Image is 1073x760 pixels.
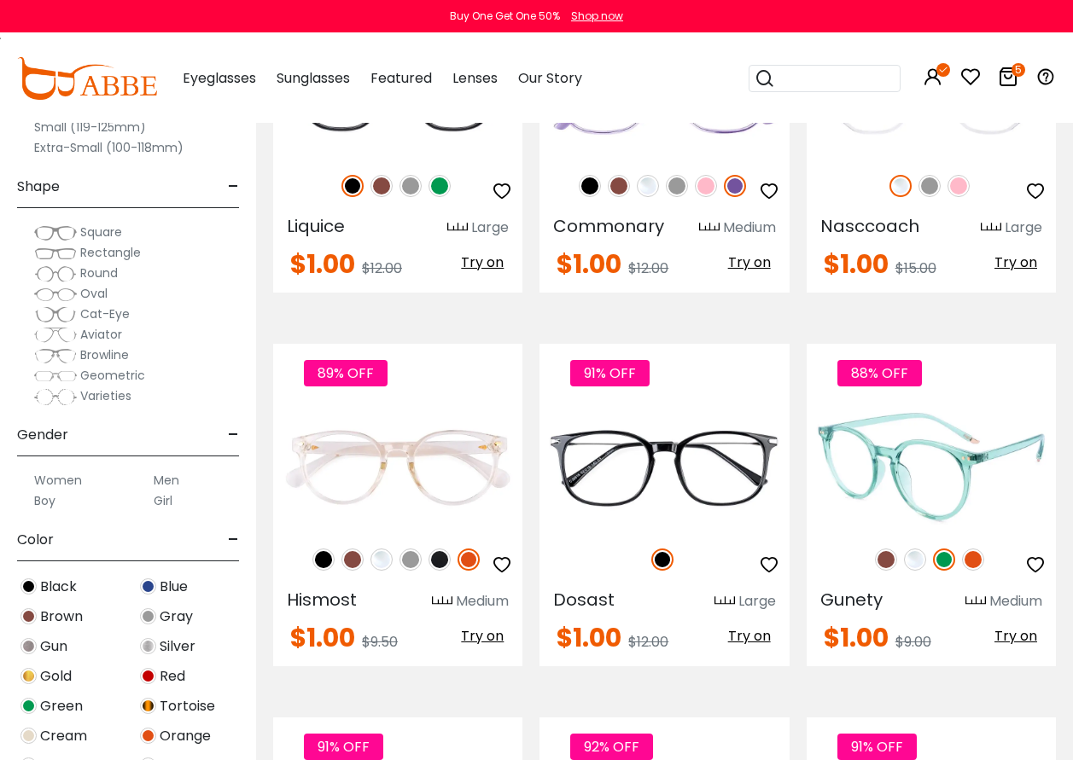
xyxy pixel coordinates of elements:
img: Browline.png [34,347,77,364]
img: Oval.png [34,286,77,303]
div: Shop now [571,9,623,24]
span: Cat-Eye [80,305,130,322]
span: $1.00 [557,246,621,282]
a: 5 [998,70,1018,90]
img: size ruler [699,222,720,235]
img: Brown [370,175,393,197]
span: Gray [160,606,193,627]
span: Eyeglasses [183,68,256,88]
img: Purple [724,175,746,197]
span: Lenses [452,68,498,88]
div: Buy One Get One 50% [450,9,560,24]
span: Hismost [287,588,357,612]
span: Liquice [287,214,345,238]
span: Gender [17,415,68,455]
span: $12.00 [362,258,402,278]
label: Women [34,470,82,490]
span: Browline [80,346,129,363]
img: Gray [918,175,941,197]
img: Gun [20,638,37,654]
span: Square [80,223,122,241]
span: Try on [461,252,504,272]
span: Cream [40,726,87,746]
img: Geometric.png [34,368,77,385]
span: Silver [160,636,195,657]
span: Rectangle [80,244,141,261]
img: Black [312,548,335,571]
img: Black [651,548,674,571]
span: Black [40,577,77,597]
img: Clear [370,548,393,571]
img: size ruler [432,595,452,608]
img: Green [429,175,451,197]
a: Shop now [563,9,623,23]
span: - [228,415,239,455]
img: Clear [889,175,912,197]
img: Brown [875,548,897,571]
label: Boy [34,490,55,511]
img: Green Gunety - Plastic ,Universal Bridge Fit [807,405,1056,530]
span: Gold [40,666,72,687]
img: Gray [399,548,422,571]
img: Orange [140,728,156,744]
img: Green [20,698,37,714]
span: $9.50 [362,632,398,652]
img: Blue [140,578,156,595]
span: Red [160,666,185,687]
span: 92% OFF [570,734,653,760]
img: Cream [20,728,37,744]
label: Small (119-125mm) [34,117,146,137]
img: Orange [458,548,480,571]
span: $1.00 [290,619,355,656]
img: Gray [666,175,688,197]
button: Try on [456,252,509,274]
img: Matte Black [429,548,451,571]
button: Try on [723,625,776,647]
span: Gun [40,636,67,657]
span: Try on [994,252,1037,272]
span: Nasccoach [820,214,919,238]
div: Large [738,591,776,612]
div: Medium [723,218,776,238]
img: Gold [20,668,37,684]
img: Black [341,175,364,197]
img: size ruler [447,222,468,235]
label: Girl [154,490,172,511]
button: Try on [989,252,1042,274]
span: 88% OFF [837,360,922,386]
span: Try on [728,252,771,272]
span: Green [40,696,83,716]
img: Gray [399,175,422,197]
span: Varieties [80,387,131,404]
span: Our Story [518,68,582,88]
div: Large [1005,218,1042,238]
span: Brown [40,606,83,627]
span: Sunglasses [277,68,350,88]
img: Orange [962,548,984,571]
span: Shape [17,166,60,207]
span: 89% OFF [304,360,388,386]
span: Round [80,264,118,281]
button: Try on [723,252,776,274]
img: Brown [341,548,364,571]
img: Pink [948,175,970,197]
div: Large [471,218,509,238]
span: Commonary [553,214,664,238]
span: Gunety [820,588,883,612]
img: Square.png [34,224,77,241]
span: $1.00 [824,619,889,656]
span: - [228,166,239,207]
span: Try on [461,626,504,646]
img: Gray [140,608,156,624]
img: Silver [140,638,156,654]
span: Blue [160,577,188,597]
img: Cat-Eye.png [34,306,77,323]
img: size ruler [965,595,986,608]
label: Extra-Small (100-118mm) [34,137,184,158]
img: Orange Hismost - Plastic ,Universal Bridge Fit [273,405,522,530]
span: $12.00 [628,258,668,278]
i: 5 [1012,63,1025,77]
img: Clear [637,175,659,197]
img: abbeglasses.com [17,57,157,100]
